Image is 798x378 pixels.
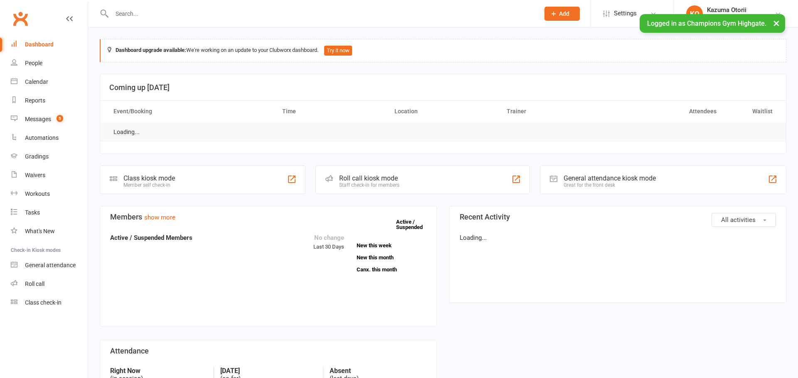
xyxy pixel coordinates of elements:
div: Workouts [25,190,50,197]
div: People [25,60,42,66]
div: Reports [25,97,45,104]
div: We're working on an update to your Clubworx dashboard. [100,39,786,62]
div: Dashboard [25,41,54,48]
a: Class kiosk mode [11,293,88,312]
a: Clubworx [10,8,31,29]
div: Champions Gym Highgate [707,14,775,21]
th: Location [387,101,499,122]
input: Search... [109,8,534,20]
div: Automations [25,134,59,141]
h3: Coming up [DATE] [109,83,777,92]
a: Canx. this month [357,267,426,272]
th: Time [275,101,387,122]
strong: Right Now [110,367,207,375]
div: Calendar [25,78,48,85]
div: Class check-in [25,299,62,306]
strong: [DATE] [220,367,317,375]
div: Waivers [25,172,45,178]
div: Roll call kiosk mode [339,174,399,182]
span: Add [559,10,569,17]
a: Calendar [11,73,88,91]
div: Messages [25,116,51,122]
span: 5 [57,115,63,122]
div: Tasks [25,209,40,216]
a: show more [144,214,175,221]
a: Active / Suspended [396,213,433,236]
div: Last 30 Days [313,233,344,251]
span: All activities [721,216,756,224]
a: Automations [11,129,88,147]
button: Add [544,7,580,21]
a: Tasks [11,203,88,222]
span: Settings [614,4,637,23]
div: Great for the front desk [564,182,656,188]
a: Reports [11,91,88,110]
div: General attendance [25,262,76,268]
a: New this week [357,243,426,248]
a: Workouts [11,185,88,203]
a: Gradings [11,147,88,166]
td: Loading... [106,122,147,142]
th: Attendees [611,101,724,122]
div: Roll call [25,280,44,287]
strong: Absent [330,367,426,375]
div: What's New [25,228,55,234]
div: General attendance kiosk mode [564,174,656,182]
strong: Active / Suspended Members [110,234,192,241]
th: Trainer [499,101,611,122]
button: All activities [712,213,776,227]
button: × [769,14,784,32]
span: Logged in as Champions Gym Highgate. [647,20,766,27]
a: What's New [11,222,88,241]
div: KO [686,5,703,22]
a: Dashboard [11,35,88,54]
a: People [11,54,88,73]
h3: Members [110,213,426,221]
div: Class kiosk mode [123,174,175,182]
th: Event/Booking [106,101,275,122]
a: Waivers [11,166,88,185]
th: Waitlist [724,101,780,122]
div: Staff check-in for members [339,182,399,188]
h3: Recent Activity [460,213,776,221]
div: Gradings [25,153,49,160]
a: Roll call [11,275,88,293]
button: Try it now [324,46,352,56]
a: Messages 5 [11,110,88,129]
h3: Attendance [110,347,426,355]
a: General attendance kiosk mode [11,256,88,275]
div: No change [313,233,344,243]
strong: Dashboard upgrade available: [116,47,186,53]
div: Kazuma Otorii [707,6,775,14]
a: New this month [357,255,426,260]
div: Member self check-in [123,182,175,188]
p: Loading... [460,233,776,243]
